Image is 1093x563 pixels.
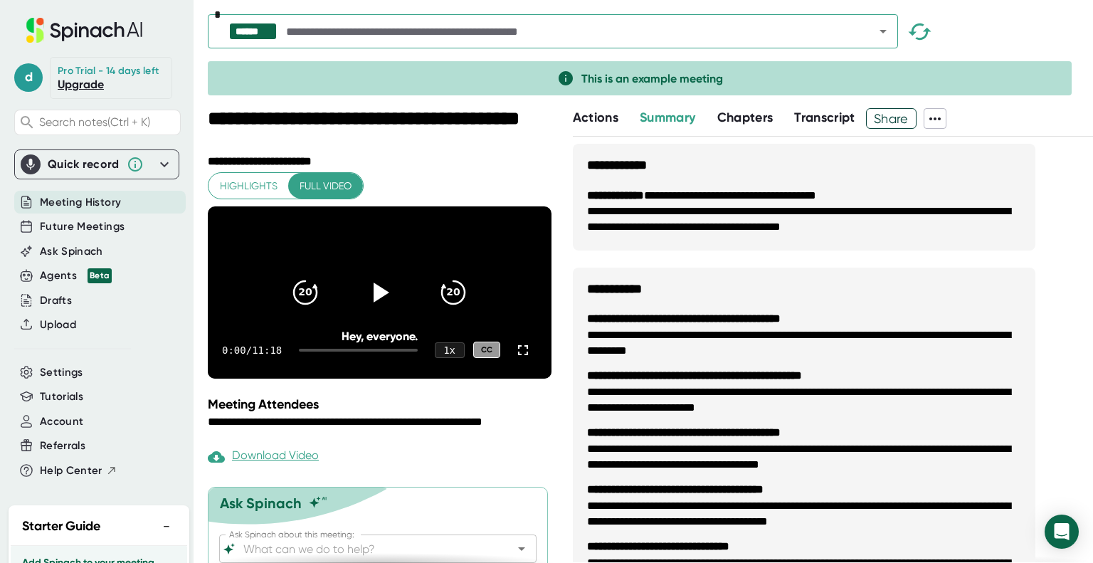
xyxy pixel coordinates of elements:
[22,517,100,536] h2: Starter Guide
[40,414,83,430] button: Account
[40,463,117,479] button: Help Center
[1045,515,1079,549] div: Open Intercom Messenger
[873,21,893,41] button: Open
[867,106,916,131] span: Share
[794,110,855,125] span: Transcript
[473,342,500,358] div: CC
[208,448,319,465] div: Paid feature
[794,108,855,127] button: Transcript
[157,516,176,537] button: −
[40,463,102,479] span: Help Center
[40,243,103,260] button: Ask Spinach
[288,173,363,199] button: Full video
[717,110,773,125] span: Chapters
[21,150,173,179] div: Quick record
[40,438,85,454] button: Referrals
[581,72,723,85] span: This is an example meeting
[220,177,278,195] span: Highlights
[40,268,112,284] button: Agents Beta
[40,364,83,381] button: Settings
[573,110,618,125] span: Actions
[241,539,490,559] input: What can we do to help?
[512,539,532,559] button: Open
[40,293,72,309] button: Drafts
[40,219,125,235] button: Future Meetings
[222,344,282,356] div: 0:00 / 11:18
[40,389,83,405] button: Tutorials
[14,63,43,92] span: d
[208,396,555,412] div: Meeting Attendees
[40,317,76,333] button: Upload
[640,110,695,125] span: Summary
[300,177,352,195] span: Full video
[717,108,773,127] button: Chapters
[573,108,618,127] button: Actions
[640,108,695,127] button: Summary
[39,115,150,129] span: Search notes (Ctrl + K)
[242,330,517,343] div: Hey, everyone.
[208,173,289,199] button: Highlights
[435,342,465,358] div: 1 x
[58,78,104,91] a: Upgrade
[40,194,121,211] button: Meeting History
[220,495,302,512] div: Ask Spinach
[40,268,112,284] div: Agents
[866,108,917,129] button: Share
[58,65,159,78] div: Pro Trial - 14 days left
[48,157,120,172] div: Quick record
[88,268,112,283] div: Beta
